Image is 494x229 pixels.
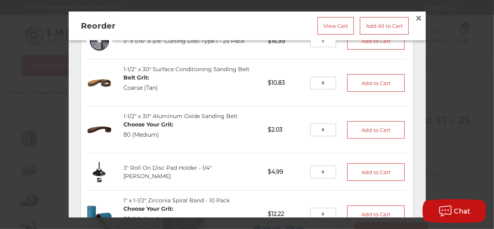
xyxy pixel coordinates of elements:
[86,70,112,96] img: 1-1/2
[262,162,310,182] p: $4.99
[454,208,471,215] span: Chat
[123,84,158,92] dd: Coarse (Tan)
[347,205,405,223] button: Add to Cart
[423,199,486,223] button: Chat
[81,20,212,32] h2: Reorder
[347,32,405,50] button: Add to Cart
[123,113,238,120] a: 1-1/2" x 30" Aluminum Oxide Sanding Belt
[360,17,409,35] a: Add All to Cart
[86,159,112,185] img: 3
[123,215,173,223] dd: 80 (Medium)
[86,28,112,54] img: 3
[413,12,425,25] a: Close
[347,121,405,139] button: Add to Cart
[415,10,423,26] span: ×
[123,131,173,139] dd: 80 (Medium)
[86,201,112,227] img: 1
[317,17,354,35] a: View Cart
[123,66,250,73] a: 1-1/2" x 30" Surface Conditioning Sanding Belt
[262,120,310,140] p: $2.03
[262,73,310,93] p: $10.83
[262,31,310,50] p: $16.99
[123,164,211,180] a: 3" Roll On Disc Pad Holder - 1/4" [PERSON_NAME]
[123,205,173,213] dt: Choose Your Grit:
[123,37,244,44] a: 3" x 1/16" x 3/8" Cutting Disc Type 1 - 25 Pack
[123,120,173,129] dt: Choose Your Grit:
[262,204,310,224] p: $12.22
[123,197,230,204] a: 1" x 1-1/2" Zirconia Spiral Band - 10 Pack
[347,163,405,181] button: Add to Cart
[347,74,405,92] button: Add to Cart
[123,74,158,82] dt: Belt Grit:
[86,117,112,143] img: 1-1/2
